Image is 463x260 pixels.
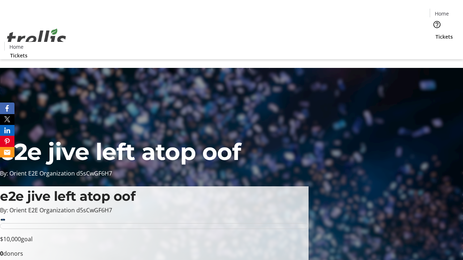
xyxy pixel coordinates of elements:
[4,52,33,59] a: Tickets
[430,40,444,55] button: Cart
[5,43,28,51] a: Home
[435,10,449,17] span: Home
[430,33,459,40] a: Tickets
[10,52,27,59] span: Tickets
[430,10,453,17] a: Home
[4,21,69,57] img: Orient E2E Organization d5sCwGF6H7's Logo
[430,17,444,32] button: Help
[9,43,24,51] span: Home
[436,33,453,40] span: Tickets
